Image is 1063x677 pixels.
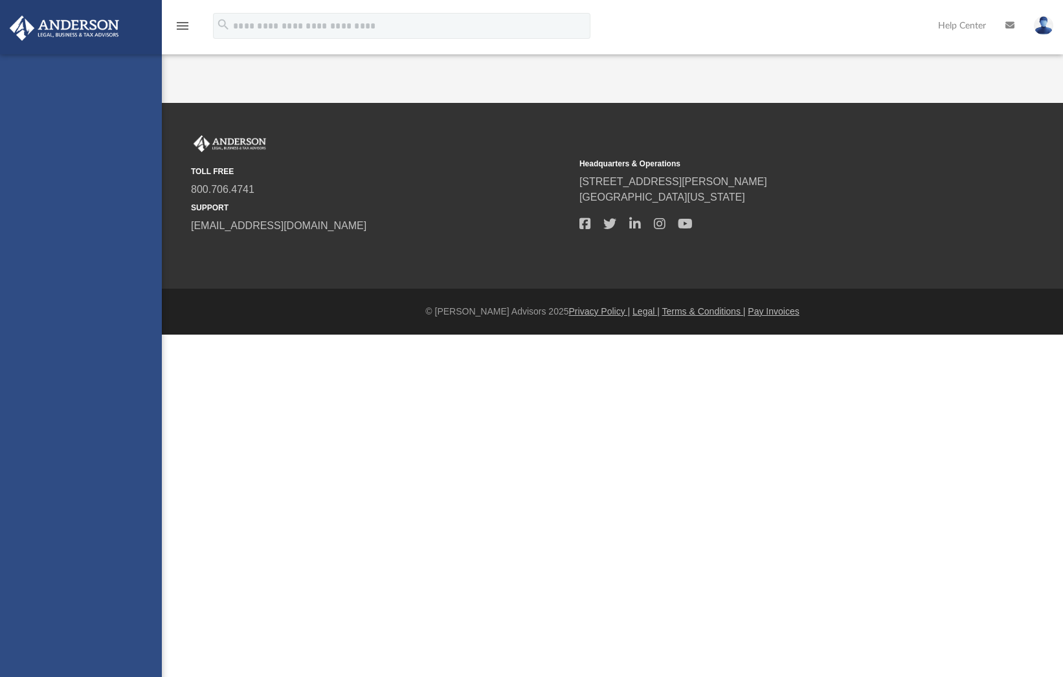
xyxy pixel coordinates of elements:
[162,305,1063,318] div: © [PERSON_NAME] Advisors 2025
[175,25,190,34] a: menu
[579,192,745,203] a: [GEOGRAPHIC_DATA][US_STATE]
[662,306,746,316] a: Terms & Conditions |
[632,306,660,316] a: Legal |
[1034,16,1053,35] img: User Pic
[748,306,799,316] a: Pay Invoices
[569,306,631,316] a: Privacy Policy |
[216,17,230,32] i: search
[175,18,190,34] i: menu
[191,135,269,152] img: Anderson Advisors Platinum Portal
[579,176,767,187] a: [STREET_ADDRESS][PERSON_NAME]
[6,16,123,41] img: Anderson Advisors Platinum Portal
[579,158,959,170] small: Headquarters & Operations
[191,220,366,231] a: [EMAIL_ADDRESS][DOMAIN_NAME]
[191,202,570,214] small: SUPPORT
[191,184,254,195] a: 800.706.4741
[191,166,570,177] small: TOLL FREE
